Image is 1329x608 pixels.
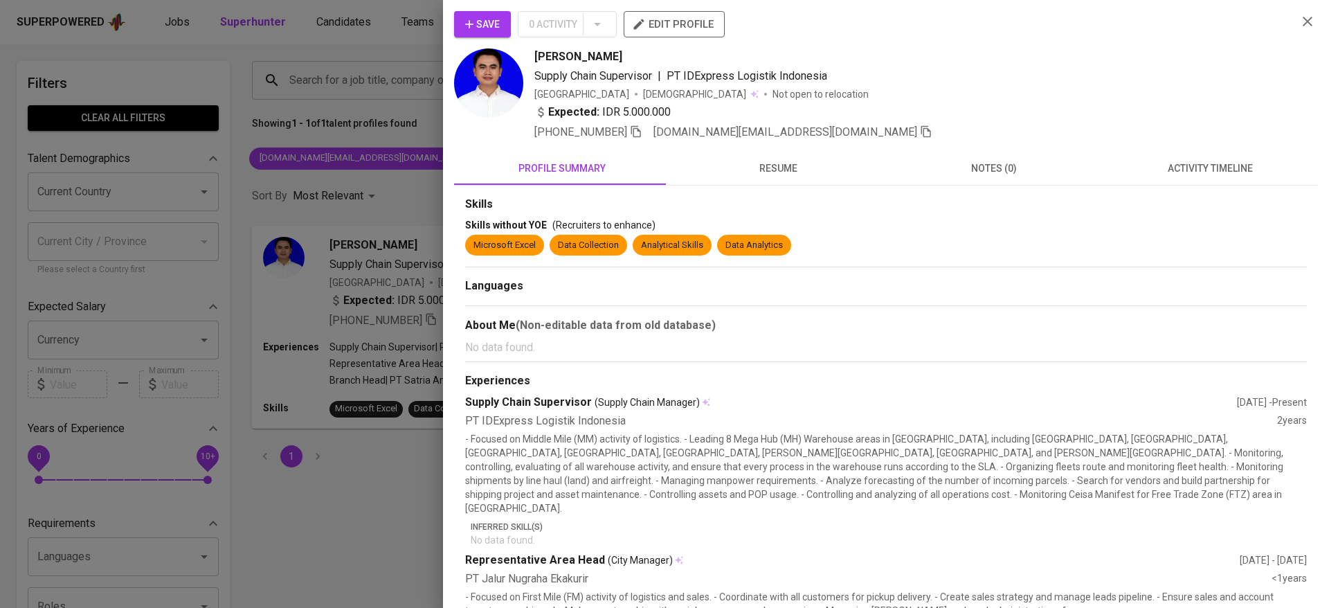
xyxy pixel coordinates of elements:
div: Supply Chain Supervisor [465,395,1237,411]
button: Save [454,11,511,37]
span: Skills without YOE [465,220,547,231]
span: (City Manager) [608,553,673,567]
span: Save [465,16,500,33]
img: 07b1b7a9956cccb770950fd8e6ee6458.jpg [454,48,523,118]
span: (Recruiters to enhance) [552,220,656,231]
div: PT IDExpress Logistik Indonesia [465,413,1277,429]
div: 2 years [1277,413,1307,429]
div: IDR 5.000.000 [534,104,671,120]
p: Not open to relocation [772,87,869,101]
div: About Me [465,317,1307,334]
b: Expected: [548,104,599,120]
a: edit profile [624,18,725,29]
div: PT Jalur Nugraha Ekakurir [465,571,1272,587]
span: | [658,68,661,84]
span: edit profile [635,15,714,33]
div: Languages [465,278,1307,294]
span: (Supply Chain Manager) [595,395,700,409]
b: (Non-editable data from old database) [516,319,716,332]
p: No data found. [465,339,1307,356]
span: [DOMAIN_NAME][EMAIL_ADDRESS][DOMAIN_NAME] [653,125,917,138]
div: <1 years [1272,571,1307,587]
span: [PHONE_NUMBER] [534,125,627,138]
div: Data Collection [558,239,619,252]
span: profile summary [462,160,662,177]
div: [DATE] - [DATE] [1240,553,1307,567]
p: - Focused on Middle Mile (MM) activity of logistics. - Leading 8 Mega Hub (MH) Warehouse areas in... [465,432,1307,515]
p: Inferred Skill(s) [471,521,1307,533]
span: PT IDExpress Logistik Indonesia [667,69,827,82]
span: activity timeline [1110,160,1310,177]
div: Skills [465,197,1307,213]
div: [DATE] - Present [1237,395,1307,409]
p: No data found. [471,533,1307,547]
span: resume [678,160,878,177]
div: Experiences [465,373,1307,389]
div: Microsoft Excel [473,239,536,252]
div: [GEOGRAPHIC_DATA] [534,87,629,101]
div: Analytical Skills [641,239,703,252]
span: [PERSON_NAME] [534,48,622,65]
div: Data Analytics [725,239,783,252]
span: [DEMOGRAPHIC_DATA] [643,87,748,101]
span: Supply Chain Supervisor [534,69,652,82]
span: notes (0) [894,160,1094,177]
div: Representative Area Head [465,553,1240,569]
button: edit profile [624,11,725,37]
